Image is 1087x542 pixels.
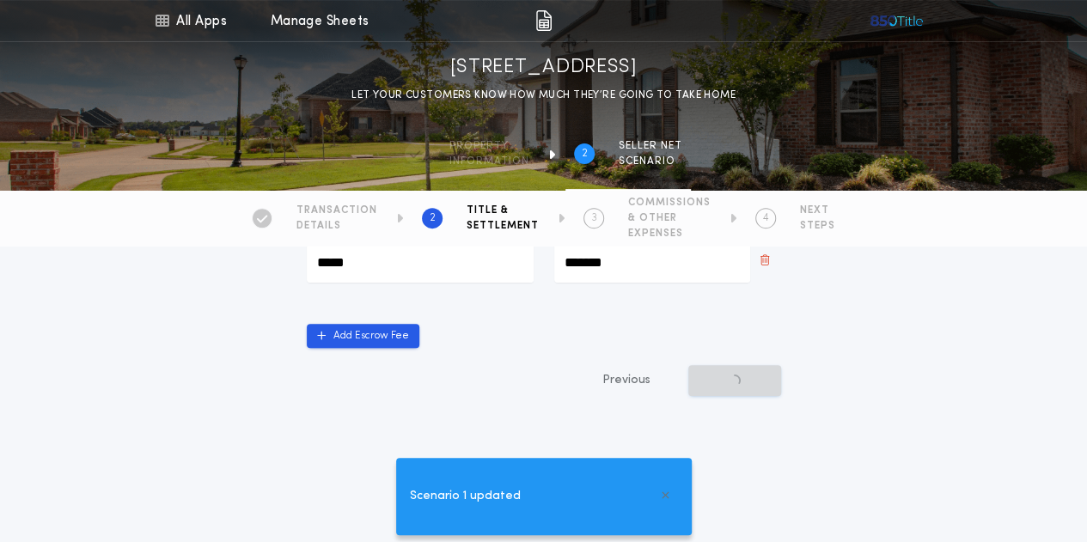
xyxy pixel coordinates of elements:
[296,204,377,217] span: TRANSACTION
[554,241,750,283] input: Closing Fee
[467,219,539,233] span: SETTLEMENT
[307,241,534,283] input: Closing Fee
[296,219,377,233] span: DETAILS
[535,10,552,31] img: img
[628,196,711,210] span: COMMISSIONS
[307,324,419,348] button: Add Escrow Fee
[619,139,682,153] span: SELLER NET
[449,139,529,153] span: Property
[450,54,638,82] h1: [STREET_ADDRESS]
[582,147,588,161] h2: 2
[628,227,711,241] span: EXPENSES
[619,155,682,168] span: SCENARIO
[467,204,539,217] span: TITLE &
[351,87,736,104] p: LET YOUR CUSTOMERS KNOW HOW MUCH THEY’RE GOING TO TAKE HOME
[800,219,835,233] span: STEPS
[628,211,711,225] span: & OTHER
[568,365,685,396] button: Previous
[410,487,521,506] span: Scenario 1 updated
[430,211,436,225] h2: 2
[869,12,925,29] img: vs-icon
[449,155,529,168] span: information
[800,204,835,217] span: NEXT
[763,211,769,225] h2: 4
[591,211,597,225] h2: 3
